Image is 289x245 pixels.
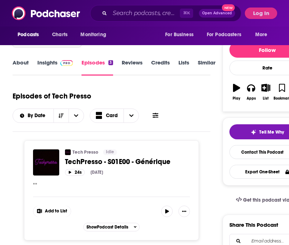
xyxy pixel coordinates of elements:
[165,30,194,40] span: For Business
[80,30,106,40] span: Monitoring
[199,9,235,18] button: Open AdvancedNew
[151,59,170,76] a: Credits
[180,9,193,18] span: ⌘ K
[229,221,278,228] h3: Share This Podcast
[90,109,139,123] button: Choose View
[87,225,128,230] span: Show Podcast Details
[13,28,48,42] button: open menu
[83,223,140,231] button: ShowPodcast Details
[198,59,215,76] a: Similar
[202,28,252,42] button: open menu
[65,169,85,176] button: 24s
[106,149,114,156] span: Idle
[13,109,84,123] h2: Choose List sort
[259,129,284,135] span: Tell Me Why
[28,113,48,118] span: By Date
[33,182,37,188] span: " "
[65,149,71,155] img: Tech Presso
[90,5,241,21] div: Search podcasts, credits, & more...
[12,6,81,20] img: Podchaser - Follow, Share and Rate Podcasts
[13,92,91,101] h1: Episodes of Tech Presso
[33,149,59,176] img: TechPresso - S01E00 - Générique
[69,109,84,123] button: open menu
[106,113,118,118] span: Card
[244,79,258,105] button: Apps
[47,28,72,42] a: Charts
[222,4,235,11] span: New
[233,96,240,101] div: Play
[245,8,277,19] button: Log In
[45,208,67,214] span: Add to List
[81,59,113,76] a: Episodes3
[251,129,256,135] img: tell me why sparkle
[178,59,189,76] a: Lists
[75,28,115,42] button: open menu
[202,11,232,15] span: Open Advanced
[103,149,117,155] a: Idle
[160,28,202,42] button: open menu
[33,206,71,217] button: Show More Button
[13,59,29,76] a: About
[255,30,267,40] span: More
[122,59,143,76] a: Reviews
[73,149,98,155] a: Tech Presso
[207,30,241,40] span: For Podcasters
[258,79,273,105] button: List
[65,157,171,166] span: TechPresso - S01E00 - Générique
[178,206,190,217] button: Show More Button
[250,28,276,42] button: open menu
[53,109,69,123] button: Sort Direction
[263,96,269,101] div: List
[90,170,103,175] div: [DATE]
[37,59,73,76] a: InsightsPodchaser Pro
[13,113,53,118] button: open menu
[247,96,256,101] div: Apps
[65,157,190,166] a: TechPresso - S01E00 - Générique
[60,60,73,66] img: Podchaser Pro
[18,30,39,40] span: Podcasts
[52,30,67,40] span: Charts
[110,8,180,19] input: Search podcasts, credits, & more...
[108,60,113,65] div: 3
[229,79,244,105] button: Play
